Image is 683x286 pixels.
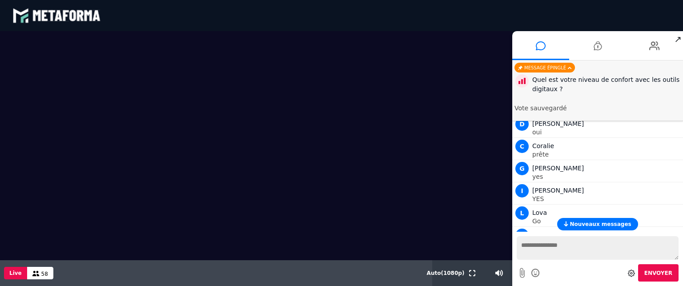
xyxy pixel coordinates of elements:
[532,129,681,135] p: oui
[41,271,48,277] span: 58
[570,221,631,227] span: Nouveaux messages
[515,162,529,175] span: G
[514,105,681,111] p: Vote sauvegardé
[673,31,683,47] span: ↗
[532,75,681,94] div: Quel est votre niveau de confort avec les outils digitaux ?
[532,209,547,216] span: Lova
[532,165,584,172] span: [PERSON_NAME]
[532,173,681,180] p: yes
[514,63,575,73] div: Message épinglé
[638,264,679,282] button: Envoyer
[532,231,584,238] span: [PERSON_NAME]
[532,142,554,149] span: Coralie
[515,184,529,197] span: I
[515,117,529,131] span: D
[427,270,465,276] span: Auto ( 1080 p)
[532,187,584,194] span: [PERSON_NAME]
[532,120,584,127] span: [PERSON_NAME]
[515,206,529,220] span: L
[557,218,638,230] button: Nouveaux messages
[532,196,681,202] p: YES
[644,270,672,276] span: Envoyer
[515,140,529,153] span: C
[4,267,27,279] button: Live
[425,260,466,286] button: Auto(1080p)
[532,151,681,157] p: prête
